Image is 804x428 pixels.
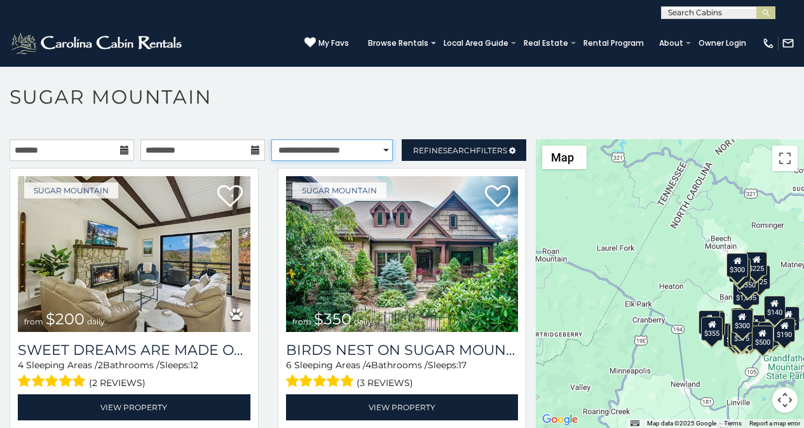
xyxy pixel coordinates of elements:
span: 4 [365,359,371,371]
span: $350 [314,310,351,328]
span: Map data ©2025 Google [647,420,716,427]
span: from [24,317,43,326]
button: Change map style [542,146,587,169]
div: $240 [698,310,720,335]
span: Map [551,151,574,164]
span: daily [354,317,372,326]
a: Rental Program [577,34,650,52]
a: Birds Nest On Sugar Mountain from $350 daily [286,176,519,332]
span: 6 [286,359,292,371]
a: My Favs [304,37,349,50]
div: $155 [778,307,800,331]
div: $500 [752,326,773,350]
span: Search [443,146,476,155]
div: $300 [732,309,753,333]
a: Browse Rentals [362,34,435,52]
div: $355 [702,317,723,341]
div: $155 [728,324,749,348]
span: from [292,317,311,326]
a: About [653,34,690,52]
img: phone-regular-white.png [762,37,775,50]
div: Sleeping Areas / Bathrooms / Sleeps: [18,359,250,391]
div: $125 [749,265,770,289]
a: Terms (opens in new tab) [724,420,742,427]
a: RefineSearchFilters [402,139,526,161]
span: 2 [98,359,103,371]
a: Add to favorites [485,184,510,211]
button: Toggle fullscreen view [772,146,798,171]
span: (3 reviews) [357,375,413,391]
a: Local Area Guide [437,34,515,52]
a: Birds Nest On Sugar Mountain [286,342,519,359]
div: $300 [726,253,748,277]
div: $375 [731,322,753,346]
a: View Property [18,394,250,420]
a: View Property [286,394,519,420]
img: Google [539,411,581,428]
div: Sleeping Areas / Bathrooms / Sleeps: [286,359,519,391]
button: Map camera controls [772,387,798,413]
div: $195 [758,322,780,346]
div: $140 [764,296,786,320]
div: $225 [746,252,767,276]
a: Sugar Mountain [24,183,118,198]
div: $200 [744,315,766,339]
img: mail-regular-white.png [782,37,794,50]
span: (2 reviews) [89,375,146,391]
a: Real Estate [517,34,575,52]
img: Birds Nest On Sugar Mountain [286,176,519,332]
span: 4 [18,359,24,371]
a: Add to favorites [217,184,243,211]
span: Refine Filters [413,146,507,155]
div: $190 [773,318,795,342]
button: Keyboard shortcuts [630,419,639,428]
img: White-1-2.png [10,31,186,56]
span: daily [87,317,105,326]
span: 12 [190,359,198,371]
span: My Favs [318,38,349,49]
a: Owner Login [692,34,753,52]
a: Open this area in Google Maps (opens a new window) [539,411,581,428]
img: Sweet Dreams Are Made Of Skis [18,176,250,332]
span: $200 [46,310,85,328]
a: Sweet Dreams Are Made Of Skis from $200 daily [18,176,250,332]
div: $265 [732,308,754,332]
a: Sweet Dreams Are Made Of Skis [18,342,250,359]
a: Report a map error [749,420,800,427]
span: 17 [458,359,467,371]
div: $1,095 [733,281,760,305]
a: Sugar Mountain [292,183,386,198]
